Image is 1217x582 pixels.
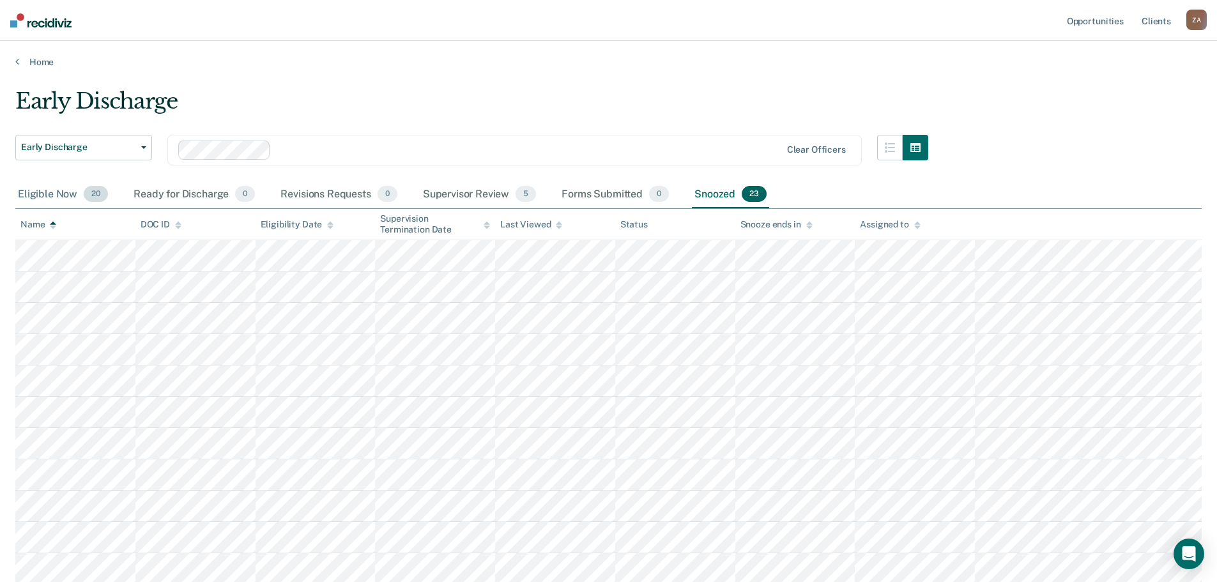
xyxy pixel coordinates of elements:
[15,181,111,209] div: Eligible Now20
[10,13,72,27] img: Recidiviz
[261,219,334,230] div: Eligibility Date
[742,186,767,203] span: 23
[21,142,136,153] span: Early Discharge
[1174,539,1204,569] div: Open Intercom Messenger
[740,219,813,230] div: Snooze ends in
[692,181,769,209] div: Snoozed23
[378,186,397,203] span: 0
[1186,10,1207,30] button: ZA
[84,186,108,203] span: 20
[15,56,1202,68] a: Home
[15,135,152,160] button: Early Discharge
[500,219,562,230] div: Last Viewed
[860,219,920,230] div: Assigned to
[20,219,56,230] div: Name
[1186,10,1207,30] div: Z A
[649,186,669,203] span: 0
[141,219,181,230] div: DOC ID
[620,219,648,230] div: Status
[278,181,399,209] div: Revisions Requests0
[380,213,490,235] div: Supervision Termination Date
[787,144,846,155] div: Clear officers
[15,88,928,125] div: Early Discharge
[131,181,257,209] div: Ready for Discharge0
[559,181,671,209] div: Forms Submitted0
[420,181,539,209] div: Supervisor Review5
[516,186,536,203] span: 5
[235,186,255,203] span: 0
